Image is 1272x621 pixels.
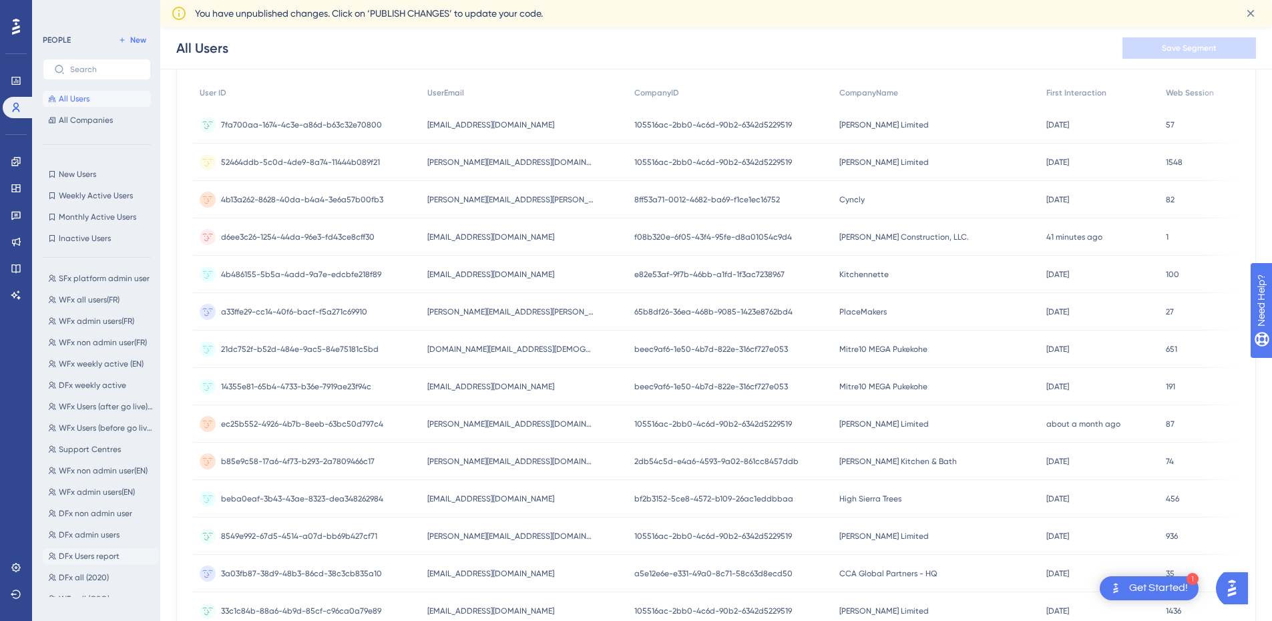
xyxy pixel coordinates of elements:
span: 105516ac-2bb0-4c6d-90b2-6342d5229519 [634,120,792,130]
div: 1 [1187,573,1199,585]
img: launcher-image-alternative-text [1108,580,1124,596]
span: [EMAIL_ADDRESS][DOMAIN_NAME] [427,568,554,579]
span: [PERSON_NAME][EMAIL_ADDRESS][DOMAIN_NAME] [427,456,594,467]
span: 57 [1166,120,1175,130]
span: WFx non admin user(FR) [59,337,147,348]
div: PEOPLE [43,35,71,45]
button: DFx Users report [43,548,159,564]
time: [DATE] [1046,195,1069,204]
span: WFx Users (after go live) EN [59,401,154,412]
span: CompanyName [839,87,898,98]
span: Need Help? [31,3,83,19]
span: a5e12e6e-e331-49a0-8c71-58c63d8ecd50 [634,568,793,579]
span: WFx weekly active (EN) [59,359,144,369]
span: Inactive Users [59,233,111,244]
span: [EMAIL_ADDRESS][DOMAIN_NAME] [427,381,554,392]
span: New Users [59,169,96,180]
span: d6ee3c26-1254-44da-96e3-fd43ce8cff30 [221,232,375,242]
button: DFx weekly active [43,377,159,393]
time: [DATE] [1046,532,1069,541]
span: 100 [1166,269,1179,280]
span: 33c1c84b-88a6-4b9d-85cf-c96ca0a79e89 [221,606,381,616]
span: DFx admin users [59,530,120,540]
span: [PERSON_NAME] Construction, LLC. [839,232,969,242]
div: Open Get Started! checklist, remaining modules: 1 [1100,576,1199,600]
time: [DATE] [1046,494,1069,503]
button: WFx admin users(FR) [43,313,159,329]
span: b85e9c58-17a6-4f73-b293-2a7809466c17 [221,456,375,467]
span: 27 [1166,306,1174,317]
span: Weekly Active Users [59,190,133,201]
span: 105516ac-2bb0-4c6d-90b2-6342d5229519 [634,606,792,616]
button: SFx platform admin user [43,270,159,286]
span: 651 [1166,344,1177,355]
span: [EMAIL_ADDRESS][DOMAIN_NAME] [427,232,554,242]
span: [EMAIL_ADDRESS][DOMAIN_NAME] [427,606,554,616]
span: [PERSON_NAME] Limited [839,531,929,542]
span: 35 [1166,568,1175,579]
span: All Users [59,93,89,104]
time: [DATE] [1046,270,1069,279]
span: Mitre10 MEGA Pukekohe [839,344,927,355]
div: Get Started! [1129,581,1188,596]
span: f08b320e-6f05-43f4-95fe-d8a01054c9d4 [634,232,792,242]
span: Web Session [1166,87,1214,98]
time: [DATE] [1046,307,1069,317]
span: DFx all (2020) [59,572,109,583]
span: [DOMAIN_NAME][EMAIL_ADDRESS][DEMOGRAPHIC_DATA][DOMAIN_NAME] [427,344,594,355]
span: 87 [1166,419,1175,429]
span: User ID [200,87,226,98]
span: 4b486155-5b5a-4add-9a7e-edcbfe218f89 [221,269,381,280]
span: Kitchennette [839,269,889,280]
span: 14355e81-65b4-4733-b36e-7919ae23f94c [221,381,371,392]
span: 8549e992-67d5-4514-a07d-bb69b427cf71 [221,531,377,542]
span: a33ffe29-cc14-40f6-bacf-f5a271c69910 [221,306,367,317]
span: beba0eaf-3b43-43ae-8323-dea348262984 [221,493,383,504]
span: Mitre10 MEGA Pukekohe [839,381,927,392]
button: DFx all (2020) [43,570,159,586]
time: [DATE] [1046,158,1069,167]
span: 936 [1166,531,1178,542]
span: SFx platform admin user [59,273,150,284]
span: DFx non admin user [59,508,132,519]
span: bf2b3152-5ce8-4572-b109-26ac1eddbbaa [634,493,793,504]
time: [DATE] [1046,457,1069,466]
span: [EMAIL_ADDRESS][DOMAIN_NAME] [427,269,554,280]
span: [EMAIL_ADDRESS][DOMAIN_NAME] [427,120,554,130]
span: DFx weekly active [59,380,126,391]
span: [EMAIL_ADDRESS][DOMAIN_NAME] [427,493,554,504]
span: [PERSON_NAME] Limited [839,120,929,130]
span: Save Segment [1162,43,1217,53]
span: CompanyID [634,87,679,98]
button: WFx all users(FR) [43,292,159,308]
button: Monthly Active Users [43,209,151,225]
span: All Companies [59,115,113,126]
iframe: UserGuiding AI Assistant Launcher [1216,568,1256,608]
span: 21dc752f-b52d-484e-9ac5-84e75181c5bd [221,344,379,355]
span: PlaceMakers [839,306,887,317]
span: WFx non admin user(EN) [59,465,148,476]
span: 7fa700aa-1674-4c3e-a86d-b63c32e70800 [221,120,382,130]
button: Support Centres [43,441,159,457]
span: 74 [1166,456,1174,467]
span: 3a03fb87-38d9-48b3-86cd-38c3cb835a10 [221,568,382,579]
button: WFx non admin user(EN) [43,463,159,479]
button: WFx weekly active (EN) [43,356,159,372]
span: [PERSON_NAME] Limited [839,606,929,616]
span: You have unpublished changes. Click on ‘PUBLISH CHANGES’ to update your code. [195,5,543,21]
span: Monthly Active Users [59,212,136,222]
span: New [130,35,146,45]
span: 2db54c5d-e4a6-4593-9a02-861cc8457ddb [634,456,799,467]
span: 1436 [1166,606,1181,616]
span: ec25b552-4926-4b7b-8eeb-63bc50d797c4 [221,419,383,429]
time: [DATE] [1046,569,1069,578]
span: [PERSON_NAME][EMAIL_ADDRESS][PERSON_NAME][DOMAIN_NAME] [427,306,594,317]
button: WFx admin users(EN) [43,484,159,500]
button: All Users [43,91,151,107]
span: beec9af6-1e50-4b7d-822e-316cf727e053 [634,381,788,392]
span: 52464ddb-5c0d-4de9-8a74-11444b089f21 [221,157,380,168]
span: WFx all (CSO) [59,594,110,604]
button: New Users [43,166,151,182]
span: 191 [1166,381,1175,392]
span: 456 [1166,493,1179,504]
